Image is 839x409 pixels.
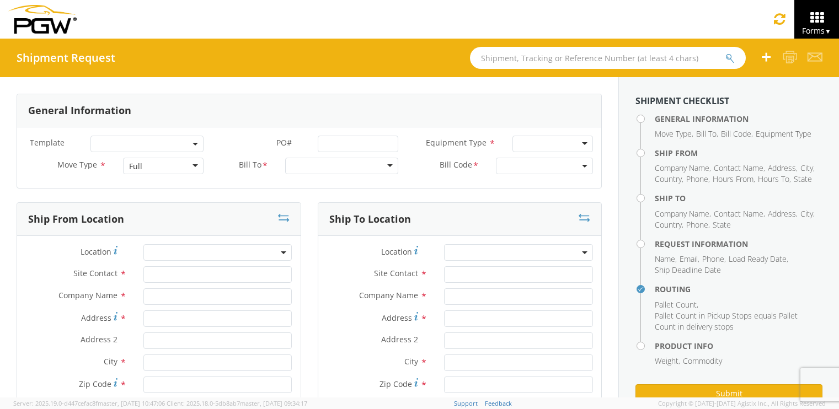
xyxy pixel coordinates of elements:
span: Bill Code [440,159,472,172]
span: City [800,163,813,173]
li: , [729,254,788,265]
span: Address [768,163,796,173]
h4: Request Information [655,240,822,248]
span: Client: 2025.18.0-5db8ab7 [167,399,307,407]
span: Address [768,208,796,219]
h4: General Information [655,115,822,123]
span: Company Name [58,290,117,300]
span: Address 2 [81,334,117,345]
span: Phone [686,219,708,230]
li: , [655,208,711,219]
span: Company Name [359,290,418,300]
li: , [721,128,753,139]
span: Forms [802,25,831,36]
span: Ship Deadline Date [655,265,721,275]
li: , [655,356,680,367]
span: Country [655,174,682,184]
span: Contact Name [714,208,763,219]
span: Name [655,254,675,264]
li: , [655,174,683,185]
span: Template [30,137,65,148]
span: Copyright © [DATE]-[DATE] Agistix Inc., All Rights Reserved [658,399,826,408]
li: , [714,208,765,219]
li: , [655,128,693,139]
a: Support [454,399,478,407]
span: State [713,219,731,230]
input: Shipment, Tracking or Reference Number (at least 4 chars) [470,47,746,69]
span: Bill Code [721,128,751,139]
h3: General Information [28,105,131,116]
span: City [104,356,117,367]
span: Location [81,246,111,257]
strong: Shipment Checklist [635,95,729,107]
span: Bill To [239,159,261,172]
li: , [714,163,765,174]
span: Pallet Count [655,299,697,310]
span: master, [DATE] 10:47:06 [98,399,165,407]
li: , [758,174,791,185]
li: , [702,254,726,265]
h3: Ship From Location [28,214,124,225]
span: Load Ready Date [729,254,787,264]
span: Company Name [655,208,709,219]
h4: Routing [655,285,822,293]
span: Move Type [655,128,692,139]
li: , [680,254,699,265]
h4: Product Info [655,342,822,350]
span: Server: 2025.19.0-d447cefac8f [13,399,165,407]
span: Zip Code [79,379,111,389]
img: pgw-form-logo-1aaa8060b1cc70fad034.png [8,5,77,34]
span: Site Contact [374,268,418,278]
span: Hours From [713,174,754,184]
span: PO# [276,137,292,148]
h4: Ship To [655,194,822,202]
h4: Ship From [655,149,822,157]
span: State [794,174,812,184]
li: , [696,128,718,139]
span: Address [81,313,111,323]
button: Submit [635,384,822,403]
span: Pallet Count in Pickup Stops equals Pallet Count in delivery stops [655,310,798,332]
span: Country [655,219,682,230]
span: Email [680,254,698,264]
li: , [713,174,755,185]
span: Hours To [758,174,789,184]
span: Move Type [57,159,97,170]
span: Contact Name [714,163,763,173]
span: City [404,356,418,367]
li: , [800,208,815,219]
span: Company Name [655,163,709,173]
span: Equipment Type [426,137,487,148]
li: , [655,299,698,310]
span: Site Contact [73,268,117,278]
span: Weight [655,356,678,366]
span: Location [381,246,412,257]
h3: Ship To Location [329,214,411,225]
span: Phone [686,174,708,184]
li: , [655,254,677,265]
li: , [686,174,710,185]
li: , [686,219,710,230]
span: Bill To [696,128,717,139]
span: Address 2 [381,334,418,345]
li: , [655,163,711,174]
span: Phone [702,254,724,264]
span: Zip Code [380,379,412,389]
div: Full [129,161,142,172]
span: master, [DATE] 09:34:17 [240,399,307,407]
li: , [768,208,798,219]
span: City [800,208,813,219]
span: Equipment Type [756,128,811,139]
li: , [655,219,683,230]
a: Feedback [485,399,512,407]
span: Address [382,313,412,323]
span: ▼ [825,26,831,36]
li: , [768,163,798,174]
span: Commodity [683,356,722,366]
li: , [800,163,815,174]
h4: Shipment Request [17,52,115,64]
